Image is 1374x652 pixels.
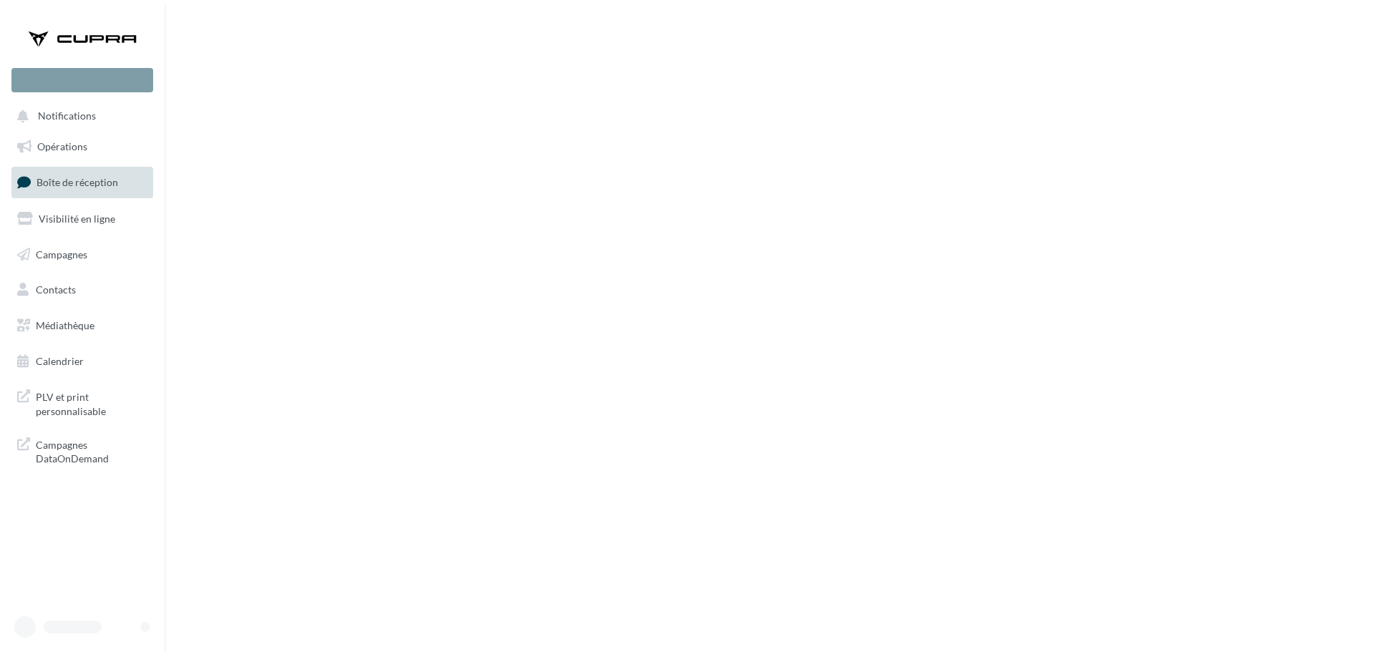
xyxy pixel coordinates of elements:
span: Calendrier [36,355,84,367]
span: Notifications [38,110,96,122]
span: Campagnes [36,248,87,260]
span: PLV et print personnalisable [36,387,147,418]
a: Visibilité en ligne [9,204,156,234]
a: Calendrier [9,346,156,376]
a: Campagnes DataOnDemand [9,429,156,472]
a: Contacts [9,275,156,305]
a: Boîte de réception [9,167,156,198]
span: Contacts [36,283,76,296]
div: Nouvelle campagne [11,68,153,92]
span: Opérations [37,140,87,152]
a: Médiathèque [9,311,156,341]
span: Boîte de réception [36,176,118,188]
a: Campagnes [9,240,156,270]
span: Visibilité en ligne [39,213,115,225]
span: Médiathèque [36,319,94,331]
a: Opérations [9,132,156,162]
span: Campagnes DataOnDemand [36,435,147,466]
a: PLV et print personnalisable [9,381,156,424]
